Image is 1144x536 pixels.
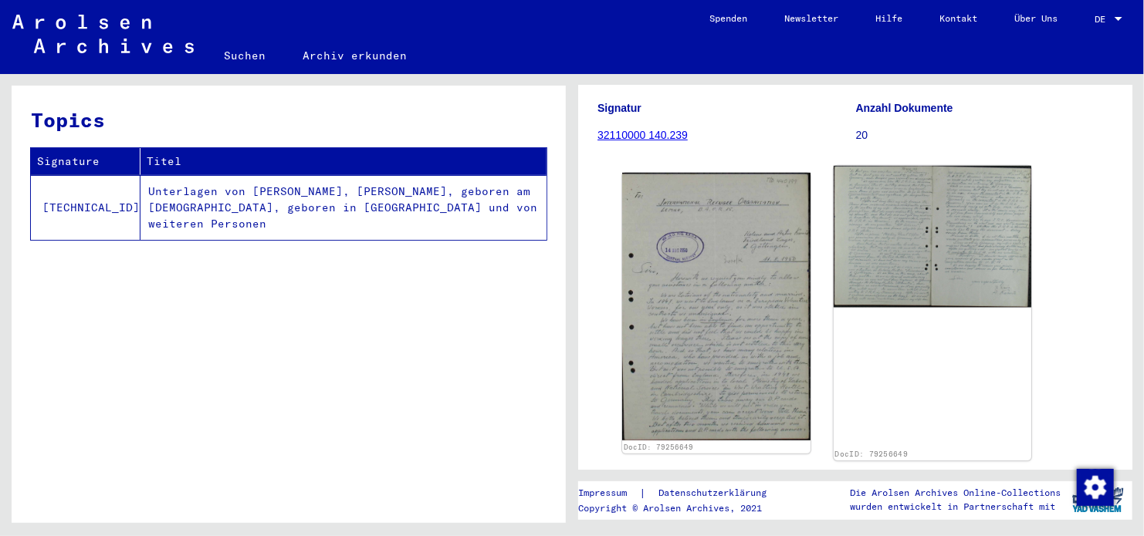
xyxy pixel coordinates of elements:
img: yv_logo.png [1069,480,1127,519]
b: Anzahl Dokumente [856,102,953,114]
img: Zustimmung ändern [1077,469,1114,506]
p: Copyright © Arolsen Archives, 2021 [578,501,785,515]
h3: Topics [31,105,546,135]
a: Archiv erkunden [285,37,426,74]
img: Arolsen_neg.svg [12,15,194,53]
b: Signatur [597,102,641,114]
a: Impressum [578,485,639,501]
a: Suchen [206,37,285,74]
th: Signature [31,148,140,175]
th: Titel [140,148,547,175]
div: Zustimmung ändern [1076,468,1113,505]
img: 001.jpg [622,173,811,440]
p: Die Arolsen Archives Online-Collections [850,486,1061,500]
div: | [578,485,785,501]
p: 20 [856,127,1114,143]
img: 002.jpg [834,166,1031,308]
a: 32110000 140.239 [597,129,688,141]
span: DE [1095,14,1112,25]
a: Datenschutzerklärung [646,485,785,501]
a: DocID: 79256649 [835,449,909,458]
a: DocID: 79256649 [624,443,693,451]
td: [TECHNICAL_ID] [31,175,140,240]
p: wurden entwickelt in Partnerschaft mit [850,500,1061,514]
td: Unterlagen von [PERSON_NAME], [PERSON_NAME], geboren am [DEMOGRAPHIC_DATA], geboren in [GEOGRAPHI... [140,175,547,240]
